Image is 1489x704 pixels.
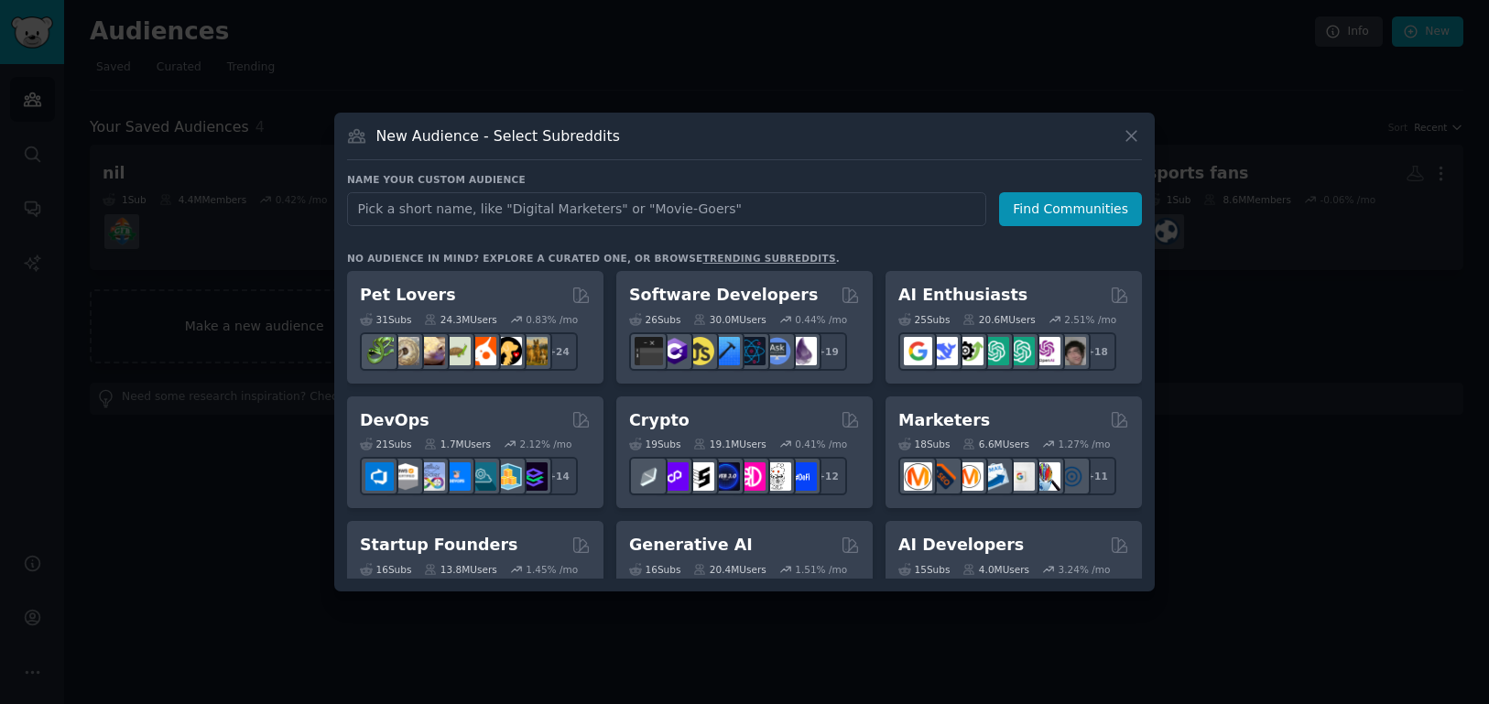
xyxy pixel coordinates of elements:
h2: Startup Founders [360,534,517,557]
h2: Software Developers [629,284,818,307]
div: 0.83 % /mo [526,313,578,326]
div: + 14 [539,457,578,495]
div: 19 Sub s [629,438,680,450]
img: OnlineMarketing [1058,462,1086,491]
h2: Crypto [629,409,690,432]
img: ethfinance [635,462,663,491]
h2: Generative AI [629,534,753,557]
img: defiblockchain [737,462,766,491]
img: AItoolsCatalog [955,337,984,365]
div: 25 Sub s [898,313,950,326]
h2: DevOps [360,409,429,432]
img: PlatformEngineers [519,462,548,491]
div: 26 Sub s [629,313,680,326]
div: + 19 [809,332,847,371]
img: GoogleGeminiAI [904,337,932,365]
div: 13.8M Users [424,563,496,576]
div: 31 Sub s [360,313,411,326]
h2: AI Developers [898,534,1024,557]
div: + 24 [539,332,578,371]
img: googleads [1006,462,1035,491]
h2: AI Enthusiasts [898,284,1027,307]
img: bigseo [929,462,958,491]
div: 3.24 % /mo [1059,563,1111,576]
div: 2.51 % /mo [1064,313,1116,326]
img: 0xPolygon [660,462,689,491]
div: 16 Sub s [360,563,411,576]
div: 1.7M Users [424,438,491,450]
img: Docker_DevOps [417,462,445,491]
div: 0.41 % /mo [795,438,847,450]
img: platformengineering [468,462,496,491]
img: software [635,337,663,365]
img: AskMarketing [955,462,984,491]
img: herpetology [365,337,394,365]
img: MarketingResearch [1032,462,1060,491]
a: trending subreddits [702,253,835,264]
img: PetAdvice [494,337,522,365]
div: 15 Sub s [898,563,950,576]
img: OpenAIDev [1032,337,1060,365]
img: iOSProgramming [712,337,740,365]
h2: Marketers [898,409,990,432]
img: aws_cdk [494,462,522,491]
div: 18 Sub s [898,438,950,450]
h2: Pet Lovers [360,284,456,307]
div: 24.3M Users [424,313,496,326]
img: ethstaker [686,462,714,491]
img: cockatiel [468,337,496,365]
img: CryptoNews [763,462,791,491]
img: azuredevops [365,462,394,491]
img: elixir [788,337,817,365]
img: turtle [442,337,471,365]
img: defi_ [788,462,817,491]
div: + 18 [1078,332,1116,371]
div: 1.27 % /mo [1059,438,1111,450]
div: 20.6M Users [962,313,1035,326]
div: 21 Sub s [360,438,411,450]
h3: New Audience - Select Subreddits [376,126,620,146]
div: + 11 [1078,457,1116,495]
div: 1.45 % /mo [526,563,578,576]
img: csharp [660,337,689,365]
div: 20.4M Users [693,563,766,576]
img: dogbreed [519,337,548,365]
div: 0.44 % /mo [795,313,847,326]
img: content_marketing [904,462,932,491]
img: DevOpsLinks [442,462,471,491]
div: 19.1M Users [693,438,766,450]
input: Pick a short name, like "Digital Marketers" or "Movie-Goers" [347,192,986,226]
img: DeepSeek [929,337,958,365]
div: 1.51 % /mo [795,563,847,576]
img: chatgpt_promptDesign [981,337,1009,365]
div: 4.0M Users [962,563,1029,576]
img: leopardgeckos [417,337,445,365]
img: learnjavascript [686,337,714,365]
div: 16 Sub s [629,563,680,576]
img: web3 [712,462,740,491]
img: chatgpt_prompts_ [1006,337,1035,365]
button: Find Communities [999,192,1142,226]
div: No audience in mind? Explore a curated one, or browse . [347,252,840,265]
div: 6.6M Users [962,438,1029,450]
img: ballpython [391,337,419,365]
img: reactnative [737,337,766,365]
div: 30.0M Users [693,313,766,326]
img: Emailmarketing [981,462,1009,491]
img: AskComputerScience [763,337,791,365]
h3: Name your custom audience [347,173,1142,186]
div: 2.12 % /mo [520,438,572,450]
img: ArtificalIntelligence [1058,337,1086,365]
div: + 12 [809,457,847,495]
img: AWS_Certified_Experts [391,462,419,491]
